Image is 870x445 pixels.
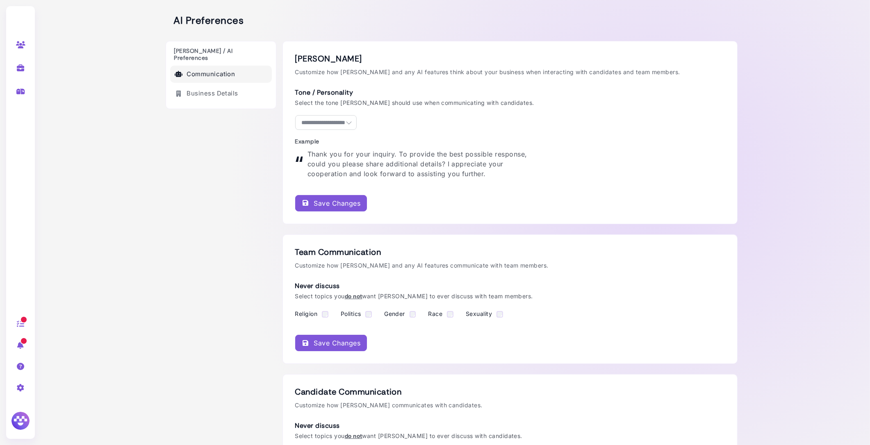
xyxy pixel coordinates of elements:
[302,198,361,208] div: Save Changes
[170,66,272,83] a: Communication
[384,310,405,317] label: Gender
[170,85,272,102] a: Business Details
[302,338,361,348] div: Save Changes
[295,247,725,257] h2: Team Communication
[295,89,541,96] h3: Tone / Personality
[428,310,442,317] label: Race
[295,195,367,211] button: Save Changes
[295,68,725,76] p: Customize how [PERSON_NAME] and any AI features think about your business when interacting with c...
[341,310,361,317] label: Politics
[295,261,725,270] p: Customize how [PERSON_NAME] and any AI features communicate with team members.
[345,432,362,439] strong: do not
[295,292,541,300] p: Select topics you want [PERSON_NAME] to ever discuss with team members.
[295,431,541,440] p: Select topics you want [PERSON_NAME] to ever discuss with candidates.
[295,401,725,409] p: Customize how [PERSON_NAME] communicates with candidates.
[166,15,244,27] h2: AI Preferences
[295,335,367,351] button: Save Changes
[295,54,725,64] h2: [PERSON_NAME]
[295,310,318,317] label: Religion
[295,422,541,429] h3: Never discuss
[295,138,541,145] h4: Example
[10,411,31,431] img: Megan
[295,98,541,107] p: Select the tone [PERSON_NAME] should use when communicating with candidates.
[307,149,541,179] p: Thank you for your inquiry. To provide the best possible response, could you please share additio...
[295,387,725,397] h2: Candidate Communication
[345,293,362,300] strong: do not
[295,282,541,290] h3: Never discuss
[170,48,272,61] h3: [PERSON_NAME] / AI Preferences
[466,310,492,317] label: Sexuality
[295,149,303,179] span: “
